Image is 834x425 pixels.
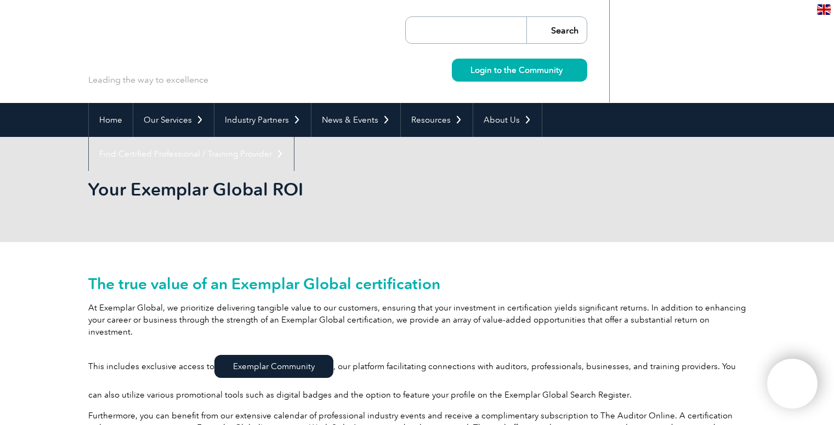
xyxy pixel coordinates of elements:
[88,275,746,292] h2: The true value of an Exemplar Global certification
[452,59,587,82] a: Login to the Community
[817,4,831,15] img: en
[563,67,569,73] img: svg+xml;nitro-empty-id=MzU4OjIyMw==-1;base64,PHN2ZyB2aWV3Qm94PSIwIDAgMTEgMTEiIHdpZHRoPSIxMSIgaGVp...
[88,181,549,198] h2: Your Exemplar Global ROI
[88,302,746,338] p: At Exemplar Global, we prioritize delivering tangible value to our customers, ensuring that your ...
[473,103,542,137] a: About Us
[526,17,587,43] input: Search
[88,74,208,86] p: Leading the way to excellence
[311,103,400,137] a: News & Events
[779,370,806,398] img: svg+xml;nitro-empty-id=MTMzNDoxMTY=-1;base64,PHN2ZyB2aWV3Qm94PSIwIDAgNDAwIDQwMCIgd2lkdGg9IjQwMCIg...
[89,103,133,137] a: Home
[133,103,214,137] a: Our Services
[214,103,311,137] a: Industry Partners
[89,137,294,171] a: Find Certified Professional / Training Provider
[401,103,473,137] a: Resources
[88,347,746,401] p: This includes exclusive access to , our platform facilitating connections with auditors, professi...
[214,355,333,378] a: Exemplar Community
